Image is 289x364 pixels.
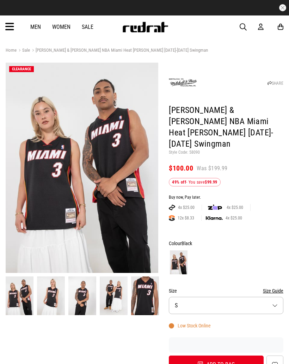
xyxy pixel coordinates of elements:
[30,24,41,30] a: Men
[92,4,197,11] iframe: Customer reviews powered by Trustpilot
[169,164,193,172] span: $100.00
[6,276,33,315] img: Mitchell & Ness Nba Miami Heat Dwyane Wade 2012-2013 Swingman in Black
[169,105,283,150] h1: [PERSON_NAME] & [PERSON_NAME] NBA Miami Heat [PERSON_NAME] [DATE]-[DATE] Swingman
[170,250,187,274] img: Black
[172,180,186,185] b: 49% off
[224,205,246,210] span: 4x $25.00
[169,287,283,295] div: Size
[169,323,211,328] div: Low Stock Online
[175,205,197,210] span: 4x $25.00
[100,276,128,315] img: Mitchell & Ness Nba Miami Heat Dwyane Wade 2012-2013 Swingman in Black
[68,276,96,315] img: Mitchell & Ness Nba Miami Heat Dwyane Wade 2012-2013 Swingman in Black
[30,47,208,54] a: [PERSON_NAME] & [PERSON_NAME] NBA Miami Heat [PERSON_NAME] [DATE]-[DATE] Swingman
[175,302,178,309] span: S
[169,178,220,186] div: - You save
[268,81,283,86] a: SHARE
[206,216,223,220] img: KLARNA
[263,287,283,295] button: Size Guide
[223,215,245,221] span: 4x $25.00
[182,241,192,246] span: Black
[169,150,283,155] p: Style Code: 58090
[169,297,283,314] button: S
[169,239,283,248] div: Colour
[169,341,283,349] iframe: Customer reviews powered by Trustpilot
[6,63,159,273] img: Mitchell & Ness Nba Miami Heat Dwyane Wade 2012-2013 Swingman in Black
[208,204,222,211] img: zip
[37,276,65,315] img: Mitchell & Ness Nba Miami Heat Dwyane Wade 2012-2013 Swingman in Black
[169,205,175,210] img: AFTERPAY
[17,47,30,54] a: Sale
[12,67,31,71] span: CLEARANCE
[169,195,283,200] div: Buy now, Pay later.
[4,295,8,295] button: Next
[82,24,93,30] a: Sale
[131,276,159,315] img: Mitchell & Ness Nba Miami Heat Dwyane Wade 2012-2013 Swingman in Black
[169,215,175,221] img: SPLITPAY
[169,69,197,97] img: Mitchell & Ness
[122,22,168,32] img: Redrat logo
[52,24,70,30] a: Women
[197,165,227,172] span: Was $199.99
[205,180,217,185] b: $99.99
[175,215,197,221] span: 12x $8.33
[6,47,17,53] a: Home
